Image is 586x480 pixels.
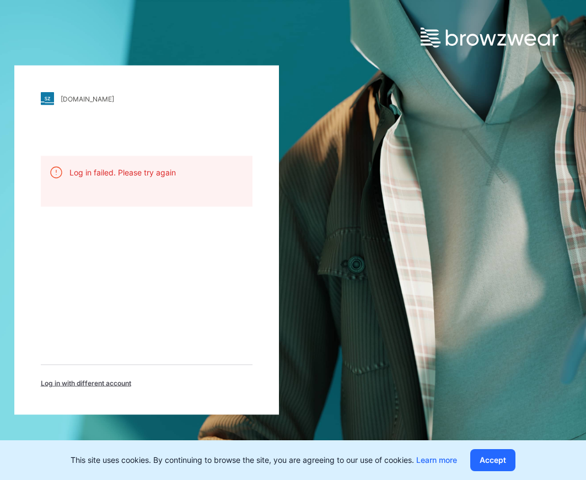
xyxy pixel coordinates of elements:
[416,455,457,465] a: Learn more
[61,94,114,103] div: [DOMAIN_NAME]
[41,378,131,388] span: Log in with different account
[470,449,515,471] button: Accept
[71,454,457,467] p: This site uses cookies. By continuing to browse the site, you are agreeing to our use of cookies.
[41,92,54,105] img: svg+xml;base64,PHN2ZyB3aWR0aD0iMjgiIGhlaWdodD0iMjgiIHZpZXdCb3g9IjAgMCAyOCAyOCIgZmlsbD0ibm9uZSIgeG...
[421,28,558,47] img: browzwear-logo.73288ffb.svg
[41,92,252,105] a: [DOMAIN_NAME]
[69,167,176,178] p: Log in failed. Please try again
[50,166,63,179] img: svg+xml;base64,PHN2ZyB3aWR0aD0iMjQiIGhlaWdodD0iMjQiIHZpZXdCb3g9IjAgMCAyNCAyNCIgZmlsbD0ibm9uZSIgeG...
